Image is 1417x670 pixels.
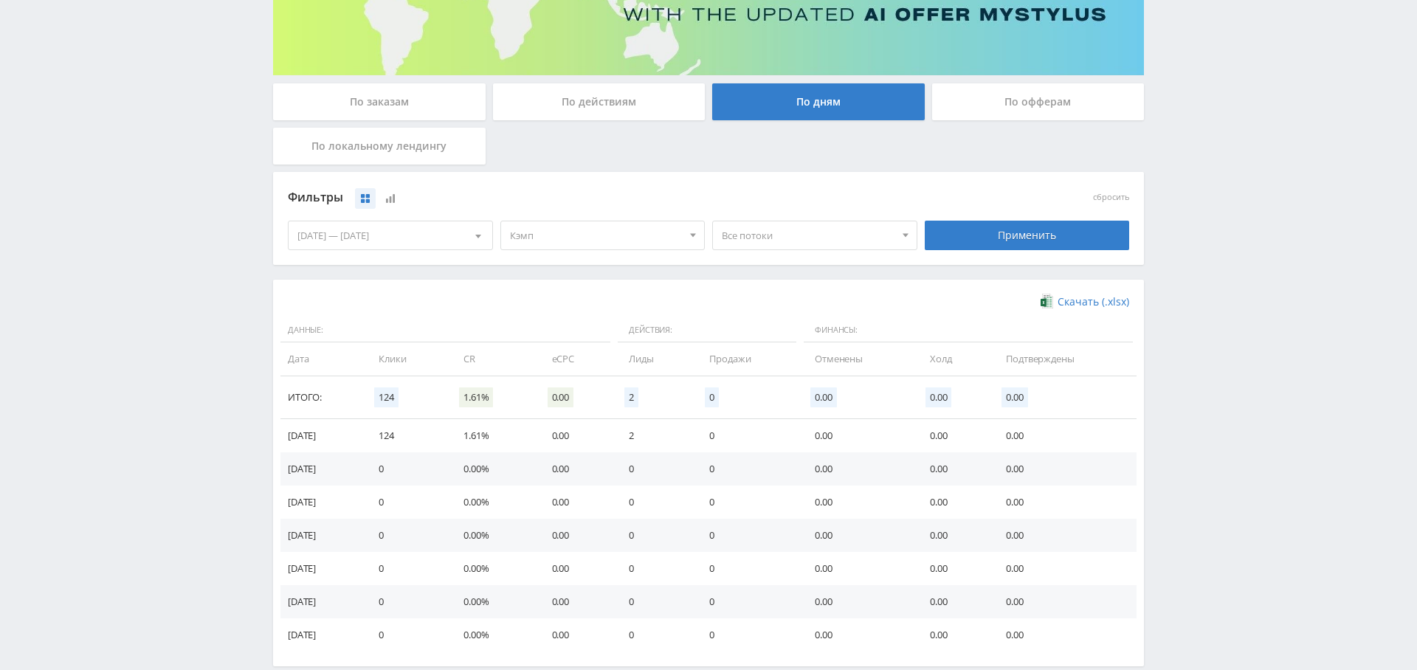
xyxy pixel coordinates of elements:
[800,585,915,618] td: 0.00
[800,419,915,452] td: 0.00
[915,419,991,452] td: 0.00
[374,387,399,407] span: 124
[288,187,917,209] div: Фильтры
[991,618,1137,652] td: 0.00
[493,83,706,120] div: По действиям
[991,486,1137,519] td: 0.00
[712,83,925,120] div: По дням
[614,552,694,585] td: 0
[800,452,915,486] td: 0.00
[548,387,573,407] span: 0.00
[722,221,894,249] span: Все потоки
[537,419,615,452] td: 0.00
[449,452,537,486] td: 0.00%
[280,419,364,452] td: [DATE]
[449,519,537,552] td: 0.00%
[915,486,991,519] td: 0.00
[280,452,364,486] td: [DATE]
[280,486,364,519] td: [DATE]
[273,128,486,165] div: По локальному лендингу
[810,387,836,407] span: 0.00
[800,342,915,376] td: Отменены
[537,519,615,552] td: 0.00
[280,618,364,652] td: [DATE]
[991,519,1137,552] td: 0.00
[1001,387,1027,407] span: 0.00
[694,519,800,552] td: 0
[537,585,615,618] td: 0.00
[915,585,991,618] td: 0.00
[280,376,364,419] td: Итого:
[449,618,537,652] td: 0.00%
[915,342,991,376] td: Холд
[1041,294,1129,309] a: Скачать (.xlsx)
[614,452,694,486] td: 0
[614,342,694,376] td: Лиды
[624,387,638,407] span: 2
[1041,294,1053,308] img: xlsx
[449,342,537,376] td: CR
[694,552,800,585] td: 0
[537,486,615,519] td: 0.00
[364,552,449,585] td: 0
[1058,296,1129,308] span: Скачать (.xlsx)
[800,618,915,652] td: 0.00
[280,552,364,585] td: [DATE]
[614,419,694,452] td: 2
[449,486,537,519] td: 0.00%
[800,552,915,585] td: 0.00
[289,221,492,249] div: [DATE] — [DATE]
[364,618,449,652] td: 0
[280,519,364,552] td: [DATE]
[273,83,486,120] div: По заказам
[804,318,1133,343] span: Финансы:
[694,585,800,618] td: 0
[614,519,694,552] td: 0
[449,585,537,618] td: 0.00%
[364,452,449,486] td: 0
[800,486,915,519] td: 0.00
[991,452,1137,486] td: 0.00
[364,486,449,519] td: 0
[280,342,364,376] td: Дата
[991,552,1137,585] td: 0.00
[932,83,1145,120] div: По офферам
[614,618,694,652] td: 0
[364,419,449,452] td: 124
[1093,193,1129,202] button: сбросить
[800,519,915,552] td: 0.00
[915,552,991,585] td: 0.00
[915,452,991,486] td: 0.00
[364,519,449,552] td: 0
[449,552,537,585] td: 0.00%
[537,342,615,376] td: eCPC
[925,387,951,407] span: 0.00
[510,221,683,249] span: Кэмп
[694,486,800,519] td: 0
[614,585,694,618] td: 0
[991,585,1137,618] td: 0.00
[694,419,800,452] td: 0
[449,419,537,452] td: 1.61%
[537,552,615,585] td: 0.00
[614,486,694,519] td: 0
[991,342,1137,376] td: Подтверждены
[694,342,800,376] td: Продажи
[915,618,991,652] td: 0.00
[991,419,1137,452] td: 0.00
[280,318,610,343] span: Данные:
[694,618,800,652] td: 0
[537,618,615,652] td: 0.00
[618,318,796,343] span: Действия:
[537,452,615,486] td: 0.00
[280,585,364,618] td: [DATE]
[705,387,719,407] span: 0
[459,387,493,407] span: 1.61%
[364,585,449,618] td: 0
[694,452,800,486] td: 0
[915,519,991,552] td: 0.00
[364,342,449,376] td: Клики
[925,221,1130,250] div: Применить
